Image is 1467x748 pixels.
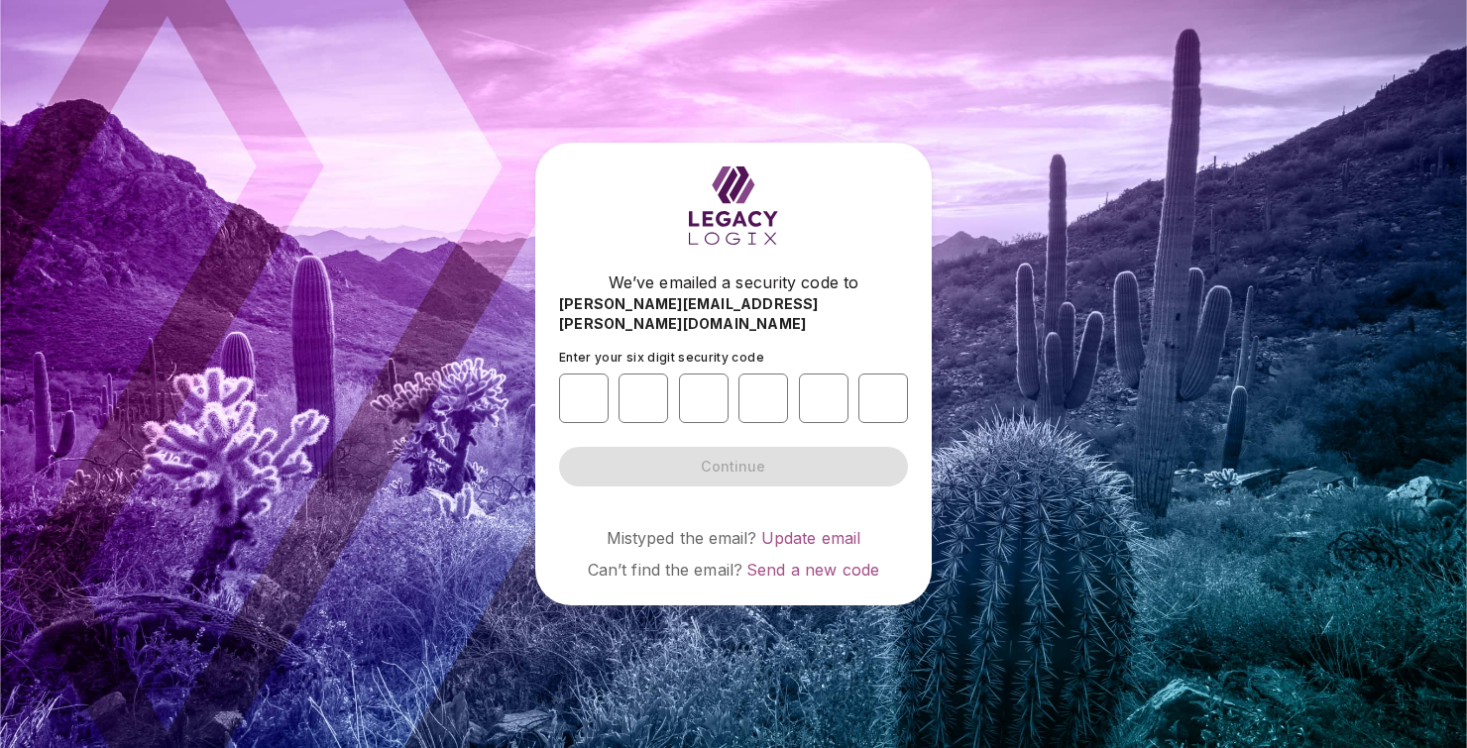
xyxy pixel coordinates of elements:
[761,528,861,548] a: Update email
[607,528,757,548] span: Mistyped the email?
[588,560,742,580] span: Can’t find the email?
[609,270,858,294] span: We’ve emailed a security code to
[746,560,879,580] a: Send a new code
[559,294,908,334] span: [PERSON_NAME][EMAIL_ADDRESS][PERSON_NAME][DOMAIN_NAME]
[559,350,764,365] span: Enter your six digit security code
